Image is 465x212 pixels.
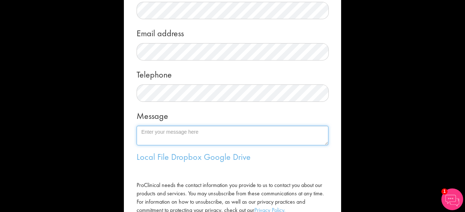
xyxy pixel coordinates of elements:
[171,151,202,162] a: Dropbox
[204,151,251,162] a: Google Drive
[441,188,448,195] span: 1
[137,151,169,162] a: Local File
[137,107,168,122] label: Message
[441,188,463,210] img: Chatbot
